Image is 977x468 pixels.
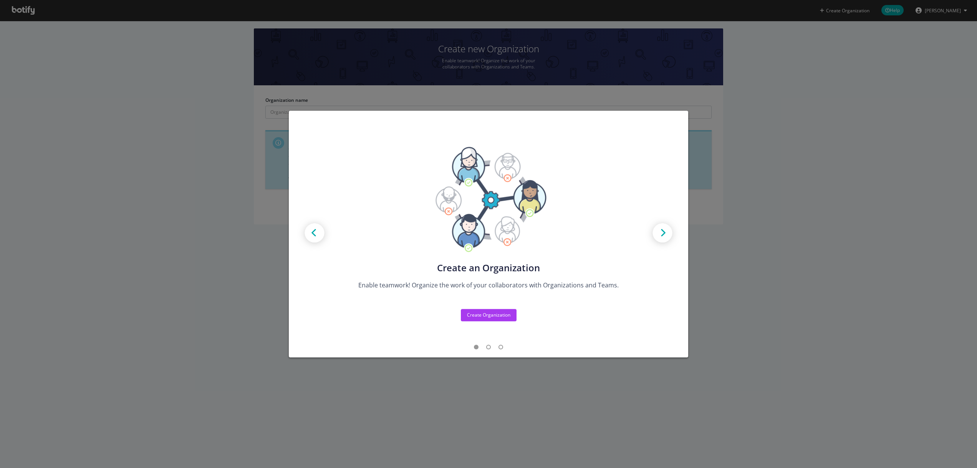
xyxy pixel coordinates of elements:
div: Enable teamwork! Organize the work of your collaborators with Organizations and Teams. [352,281,625,290]
img: Prev arrow [297,216,332,251]
img: Tutorial [431,147,546,253]
div: Create an Organization [352,262,625,273]
img: Next arrow [645,216,680,251]
div: Create Organization [467,312,510,318]
button: Create Organization [461,309,517,321]
div: modal [289,111,688,357]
